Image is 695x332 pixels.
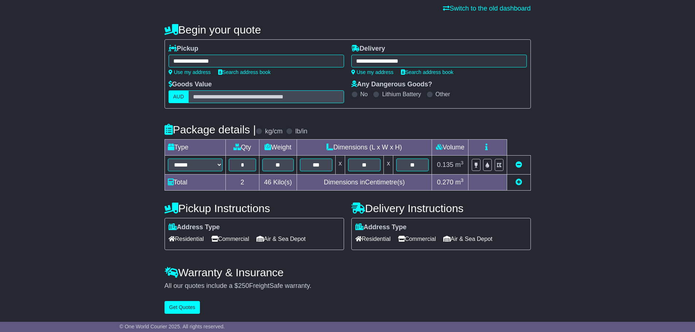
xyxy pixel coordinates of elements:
[443,233,493,245] span: Air & Sea Depot
[169,233,204,245] span: Residential
[401,69,453,75] a: Search address book
[455,179,464,186] span: m
[225,140,259,156] td: Qty
[169,69,211,75] a: Use my address
[169,81,212,89] label: Goods Value
[259,140,297,156] td: Weight
[297,175,432,191] td: Dimensions in Centimetre(s)
[256,233,306,245] span: Air & Sea Depot
[432,140,468,156] td: Volume
[265,128,282,136] label: kg/cm
[351,69,394,75] a: Use my address
[165,24,531,36] h4: Begin your quote
[165,266,531,278] h4: Warranty & Insurance
[335,156,345,175] td: x
[264,179,271,186] span: 46
[295,128,307,136] label: lb/in
[437,161,453,168] span: 0.135
[455,161,464,168] span: m
[165,140,225,156] td: Type
[259,175,297,191] td: Kilo(s)
[360,91,368,98] label: No
[165,175,225,191] td: Total
[398,233,436,245] span: Commercial
[384,156,393,175] td: x
[165,301,200,314] button: Get Quotes
[516,161,522,168] a: Remove this item
[169,223,220,231] label: Address Type
[355,233,391,245] span: Residential
[461,177,464,183] sup: 3
[461,160,464,165] sup: 3
[238,282,249,289] span: 250
[120,324,225,329] span: © One World Courier 2025. All rights reserved.
[355,223,407,231] label: Address Type
[218,69,271,75] a: Search address book
[165,282,531,290] div: All our quotes include a $ FreightSafe warranty.
[436,91,450,98] label: Other
[169,45,198,53] label: Pickup
[437,179,453,186] span: 0.270
[225,175,259,191] td: 2
[297,140,432,156] td: Dimensions (L x W x H)
[351,202,531,214] h4: Delivery Instructions
[211,233,249,245] span: Commercial
[351,81,432,89] label: Any Dangerous Goods?
[443,5,530,12] a: Switch to the old dashboard
[165,202,344,214] h4: Pickup Instructions
[169,90,189,103] label: AUD
[165,124,256,136] h4: Package details |
[351,45,385,53] label: Delivery
[516,179,522,186] a: Add new item
[382,91,421,98] label: Lithium Battery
